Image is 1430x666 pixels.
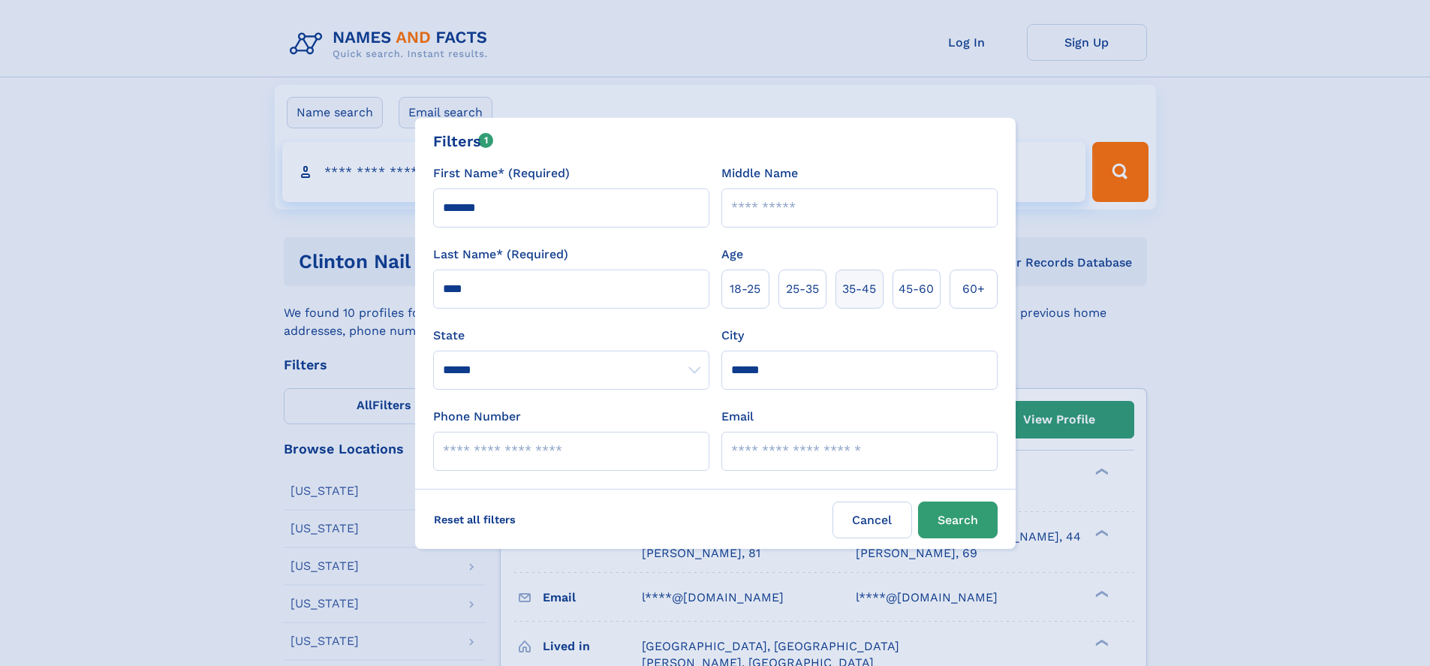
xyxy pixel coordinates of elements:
[721,327,744,345] label: City
[721,164,798,182] label: Middle Name
[433,246,568,264] label: Last Name* (Required)
[842,280,876,298] span: 35‑45
[721,408,754,426] label: Email
[786,280,819,298] span: 25‑35
[433,130,494,152] div: Filters
[424,502,525,538] label: Reset all filters
[433,408,521,426] label: Phone Number
[918,502,998,538] button: Search
[899,280,934,298] span: 45‑60
[433,327,709,345] label: State
[721,246,743,264] label: Age
[962,280,985,298] span: 60+
[832,502,912,538] label: Cancel
[433,164,570,182] label: First Name* (Required)
[730,280,760,298] span: 18‑25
